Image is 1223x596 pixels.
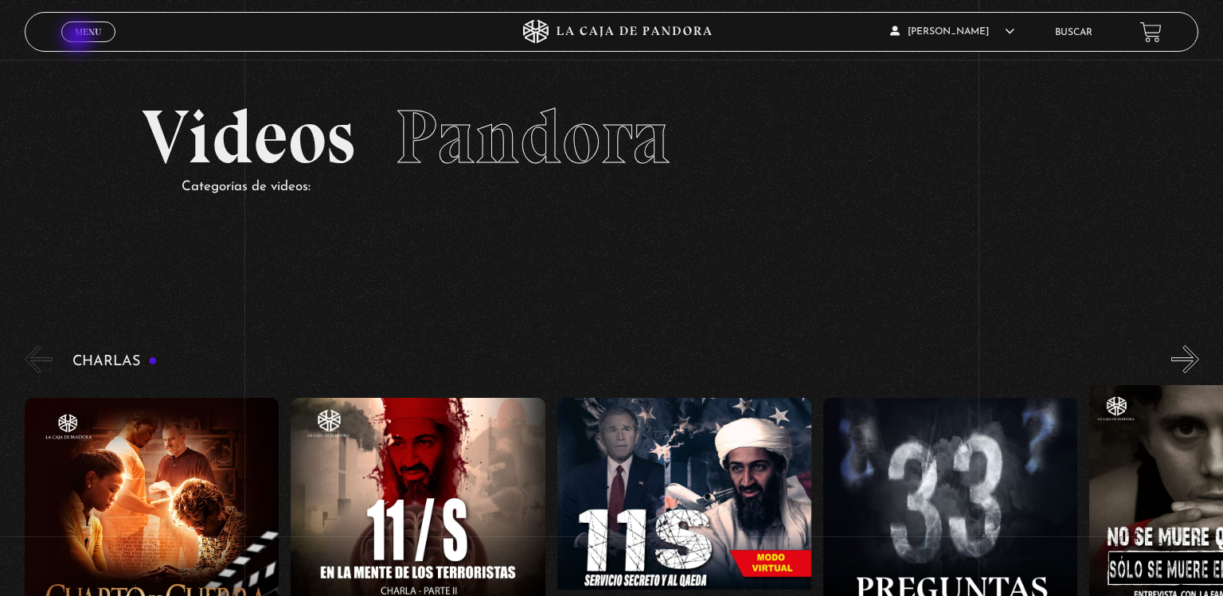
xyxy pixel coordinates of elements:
button: Next [1171,345,1199,373]
a: Buscar [1055,28,1092,37]
span: Menu [75,27,101,37]
span: Cerrar [70,41,107,52]
h2: Videos [142,99,1081,175]
p: Categorías de videos: [182,175,1081,200]
span: [PERSON_NAME] [890,27,1014,37]
h3: Charlas [72,354,158,369]
a: View your shopping cart [1140,21,1162,42]
button: Previous [25,345,53,373]
span: Pandora [395,92,670,182]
